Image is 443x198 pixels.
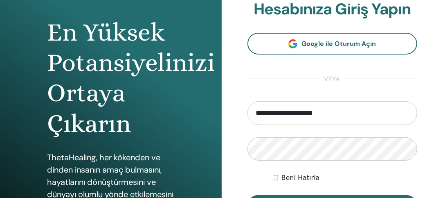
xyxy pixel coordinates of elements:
font: Beni Hatırla [281,174,320,182]
font: En Yüksek Potansiyelinizi Ortaya Çıkarın [47,18,215,138]
a: Google ile Oturum Açın [247,33,418,55]
div: Beni süresiz olarak veya manuel olarak çıkış yapana kadar kimlik doğrulamalı tut [273,173,417,183]
font: veya [324,75,340,83]
font: Google ile Oturum Açın [301,39,376,48]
